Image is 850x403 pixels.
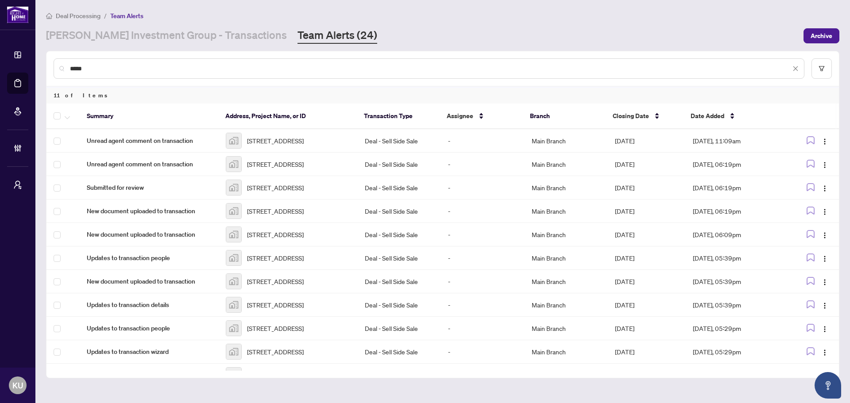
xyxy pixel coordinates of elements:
[818,180,832,195] button: Logo
[686,364,786,387] td: [DATE], 05:29pm
[441,340,524,364] td: -
[104,11,107,21] li: /
[358,317,441,340] td: Deal - Sell Side Sale
[818,251,832,265] button: Logo
[46,13,52,19] span: home
[686,176,786,200] td: [DATE], 06:19pm
[525,246,608,270] td: Main Branch
[821,255,828,262] img: Logo
[226,227,241,242] img: thumbnail-img
[525,340,608,364] td: Main Branch
[792,65,799,72] span: close
[247,136,304,146] span: [STREET_ADDRESS]
[608,293,686,317] td: [DATE]
[87,206,212,216] span: New document uploaded to transaction
[686,246,786,270] td: [DATE], 05:39pm
[358,293,441,317] td: Deal - Sell Side Sale
[608,246,686,270] td: [DATE]
[226,321,241,336] img: thumbnail-img
[441,129,524,153] td: -
[46,87,839,104] div: 11 of Items
[441,223,524,246] td: -
[358,223,441,246] td: Deal - Sell Side Sale
[7,7,28,23] img: logo
[821,138,828,145] img: Logo
[441,270,524,293] td: -
[821,302,828,309] img: Logo
[357,104,440,129] th: Transaction Type
[821,326,828,333] img: Logo
[821,185,828,192] img: Logo
[56,12,100,20] span: Deal Processing
[525,364,608,387] td: Main Branch
[87,276,212,286] span: New document uploaded to transaction
[441,153,524,176] td: -
[226,250,241,265] img: thumbnail-img
[297,28,377,44] a: Team Alerts (24)
[815,372,841,399] button: Open asap
[226,368,241,383] img: thumbnail-img
[247,183,304,192] span: [STREET_ADDRESS]
[821,208,828,215] img: Logo
[821,279,828,286] img: Logo
[226,297,241,312] img: thumbnail-img
[358,246,441,270] td: Deal - Sell Side Sale
[525,293,608,317] td: Main Branch
[441,176,524,200] td: -
[226,157,241,172] img: thumbnail-img
[87,136,212,146] span: Unread agent comment on transaction
[358,176,441,200] td: Deal - Sell Side Sale
[226,274,241,289] img: thumbnail-img
[247,206,304,216] span: [STREET_ADDRESS]
[686,223,786,246] td: [DATE], 06:09pm
[358,340,441,364] td: Deal - Sell Side Sale
[525,176,608,200] td: Main Branch
[358,364,441,387] td: Deal - Sell Side Sale
[819,65,825,72] span: filter
[87,323,212,333] span: Updates to transaction people
[818,298,832,312] button: Logo
[686,200,786,223] td: [DATE], 06:19pm
[525,200,608,223] td: Main Branch
[818,345,832,359] button: Logo
[247,347,304,357] span: [STREET_ADDRESS]
[686,153,786,176] td: [DATE], 06:19pm
[821,232,828,239] img: Logo
[447,111,473,121] span: Assignee
[818,157,832,171] button: Logo
[247,253,304,263] span: [STREET_ADDRESS]
[358,270,441,293] td: Deal - Sell Side Sale
[821,349,828,356] img: Logo
[441,293,524,317] td: -
[46,28,287,44] a: [PERSON_NAME] Investment Group - Transactions
[247,370,304,380] span: [STREET_ADDRESS]
[804,28,839,43] button: Archive
[691,111,724,121] span: Date Added
[608,270,686,293] td: [DATE]
[818,321,832,335] button: Logo
[608,364,686,387] td: [DATE]
[818,274,832,288] button: Logo
[821,161,828,169] img: Logo
[440,104,523,129] th: Assignee
[110,12,143,20] span: Team Alerts
[686,293,786,317] td: [DATE], 05:39pm
[13,180,22,189] span: user-switch
[818,204,832,218] button: Logo
[87,159,212,169] span: Unread agent comment on transaction
[247,276,304,286] span: [STREET_ADDRESS]
[12,379,23,391] span: KU
[226,344,241,359] img: thumbnail-img
[358,129,441,153] td: Deal - Sell Side Sale
[247,159,304,169] span: [STREET_ADDRESS]
[247,300,304,310] span: [STREET_ADDRESS]
[358,200,441,223] td: Deal - Sell Side Sale
[87,183,212,192] span: Submitted for review
[441,200,524,223] td: -
[811,58,832,79] button: filter
[226,203,241,219] img: thumbnail-img
[684,104,783,129] th: Date Added
[87,347,212,357] span: Updates to transaction wizard
[441,317,524,340] td: -
[608,200,686,223] td: [DATE]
